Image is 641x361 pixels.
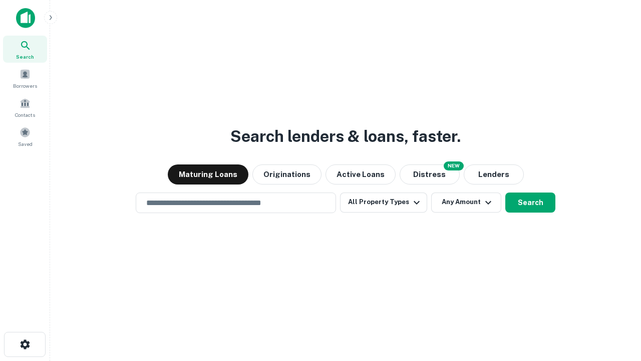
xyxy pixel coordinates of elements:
button: Active Loans [326,164,396,185]
span: Borrowers [13,82,37,90]
img: capitalize-icon.png [16,8,35,28]
a: Borrowers [3,65,47,92]
h3: Search lenders & loans, faster. [230,124,461,148]
button: Search distressed loans with lien and other non-mortgage details. [400,164,460,185]
span: Search [16,53,34,61]
button: Maturing Loans [168,164,248,185]
span: Saved [18,140,33,148]
button: Originations [252,164,322,185]
div: NEW [444,161,464,170]
button: Lenders [464,164,524,185]
button: Search [505,193,555,213]
button: All Property Types [340,193,427,213]
button: Any Amount [431,193,501,213]
span: Contacts [15,111,35,119]
a: Search [3,36,47,63]
iframe: Chat Widget [591,281,641,329]
a: Contacts [3,94,47,121]
a: Saved [3,123,47,150]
